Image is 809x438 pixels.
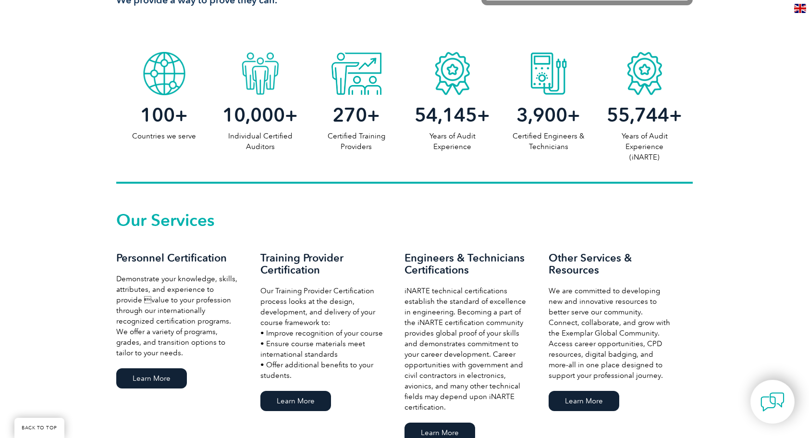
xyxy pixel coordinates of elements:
a: BACK TO TOP [14,418,64,438]
img: en [794,4,806,13]
span: 3,900 [516,103,567,126]
p: Years of Audit Experience [404,131,501,152]
p: Individual Certified Auditors [212,131,308,152]
h3: Training Provider Certification [260,252,385,276]
h3: Other Services & Resources [549,252,674,276]
h3: Personnel Certification [116,252,241,264]
a: Learn More [549,391,619,411]
p: Demonstrate your knowledge, skills, attributes, and experience to provide value to your professi... [116,274,241,358]
span: 54,145 [415,103,477,126]
h2: + [308,107,404,123]
p: iNARTE technical certifications establish the standard of excellence in engineering. Becoming a p... [404,286,529,413]
span: 270 [332,103,367,126]
img: contact-chat.png [760,390,784,414]
a: Learn More [116,368,187,388]
h2: + [212,107,308,123]
p: We are committed to developing new and innovative resources to better serve our community. Connec... [549,286,674,381]
h2: Our Services [116,213,693,228]
span: 10,000 [222,103,285,126]
span: 100 [140,103,175,126]
h2: + [116,107,212,123]
h2: + [597,107,693,123]
p: Certified Engineers & Technicians [501,131,597,152]
a: Learn More [260,391,331,411]
p: Certified Training Providers [308,131,404,152]
h2: + [404,107,501,123]
p: Years of Audit Experience (iNARTE) [597,131,693,163]
h2: + [501,107,597,123]
p: Countries we serve [116,131,212,141]
p: Our Training Provider Certification process looks at the design, development, and delivery of you... [260,286,385,381]
h3: Engineers & Technicians Certifications [404,252,529,276]
span: 55,744 [607,103,669,126]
